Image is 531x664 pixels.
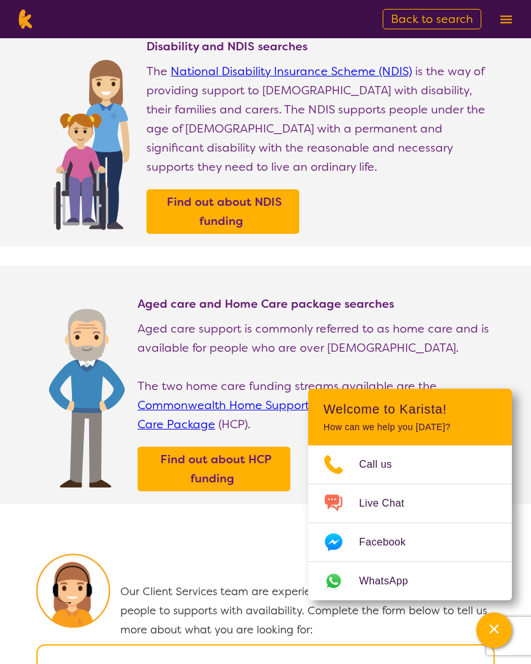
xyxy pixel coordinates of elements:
[138,319,495,357] p: Aged care support is commonly referred to as home care and is available for people who are over [...
[171,64,412,79] a: National Disability Insurance Scheme (NDIS)
[167,194,282,229] b: Find out about NDIS funding
[120,554,495,577] h2: Tell us more
[138,296,495,312] h4: Aged care and Home Care package searches
[391,11,473,27] span: Back to search
[308,445,512,600] ul: Choose channel
[146,39,495,54] h4: Disability and NDIS searches
[138,398,378,413] a: Commonwealth Home Support Programme
[359,533,421,552] span: Facebook
[383,9,481,29] a: Back to search
[323,401,497,417] h2: Welcome to Karista!
[308,562,512,600] a: Web link opens in a new tab.
[150,192,296,231] a: Find out about NDIS funding
[138,377,495,434] p: The two home care funding streams available are the (CHSP) and (HCP).
[49,52,134,230] img: Find NDIS and Disability services and providers
[359,455,407,474] span: Call us
[141,450,287,488] a: Find out about HCP funding
[49,309,125,487] img: Find Age care and home care package services and providers
[15,10,35,29] img: Karista logo
[500,15,512,24] img: menu
[359,494,420,513] span: Live Chat
[323,422,497,433] p: How can we help you [DATE]?
[146,62,495,177] p: The is the way of providing support to [DEMOGRAPHIC_DATA] with disability, their families and car...
[160,452,271,486] b: Find out about HCP funding
[120,582,495,639] p: Our Client Services team are experienced in finding and connecting people to supports with availa...
[476,612,512,648] button: Channel Menu
[308,389,512,600] div: Channel Menu
[36,554,110,628] img: Karista Client Service
[359,572,423,591] span: WhatsApp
